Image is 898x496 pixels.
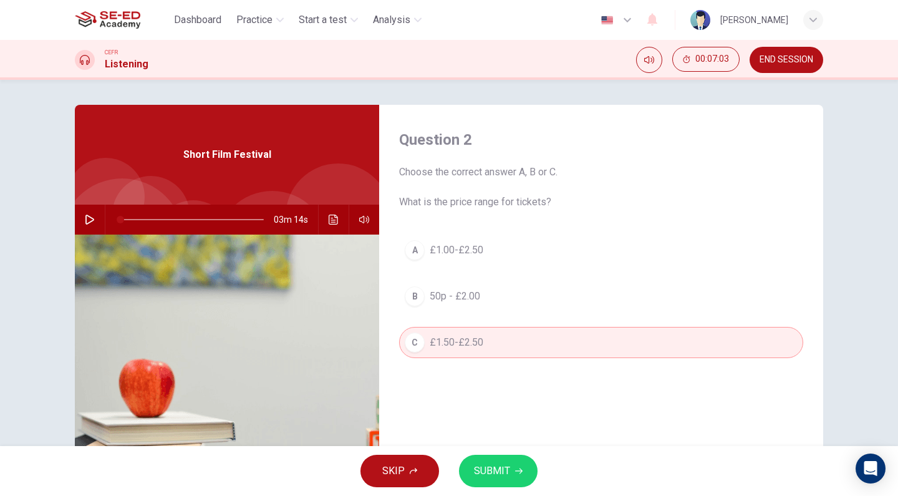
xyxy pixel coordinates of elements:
[599,16,615,25] img: en
[720,12,788,27] div: [PERSON_NAME]
[405,240,425,260] div: A
[430,335,483,350] span: £1.50-£2.50
[399,281,803,312] button: B50p - £2.00
[750,47,823,73] button: END SESSION
[169,9,226,31] button: Dashboard
[299,12,347,27] span: Start a test
[174,12,221,27] span: Dashboard
[382,462,405,480] span: SKIP
[368,9,427,31] button: Analysis
[105,57,148,72] h1: Listening
[430,243,483,258] span: £1.00-£2.50
[459,455,538,487] button: SUBMIT
[75,7,140,32] img: SE-ED Academy logo
[405,333,425,353] div: C
[760,55,813,65] span: END SESSION
[474,462,510,480] span: SUBMIT
[690,10,710,30] img: Profile picture
[105,48,118,57] span: CEFR
[856,454,886,484] div: Open Intercom Messenger
[373,12,410,27] span: Analysis
[430,289,480,304] span: 50p - £2.00
[399,327,803,358] button: C£1.50-£2.50
[75,7,169,32] a: SE-ED Academy logo
[695,54,729,64] span: 00:07:03
[294,9,363,31] button: Start a test
[274,205,318,235] span: 03m 14s
[672,47,740,73] div: Hide
[399,130,803,150] h4: Question 2
[236,12,273,27] span: Practice
[399,165,803,210] span: Choose the correct answer A, B or C. What is the price range for tickets?
[183,147,271,162] span: Short Film Festival
[231,9,289,31] button: Practice
[405,286,425,306] div: B
[672,47,740,72] button: 00:07:03
[324,205,344,235] button: Click to see the audio transcription
[399,235,803,266] button: A£1.00-£2.50
[360,455,439,487] button: SKIP
[636,47,662,73] div: Mute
